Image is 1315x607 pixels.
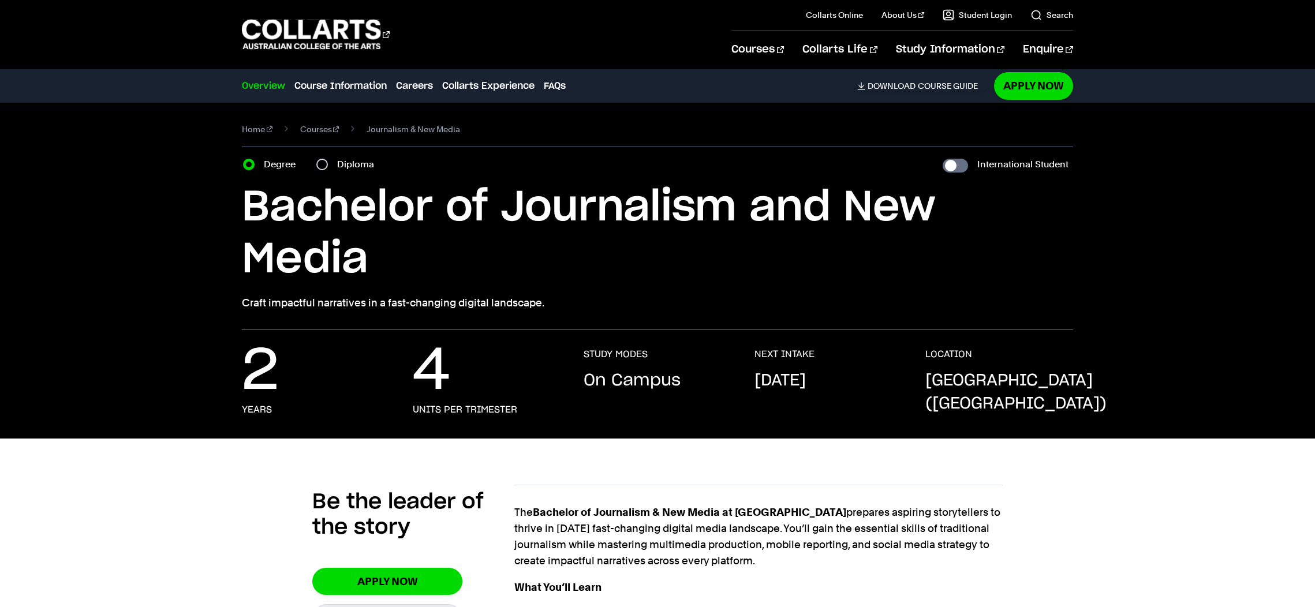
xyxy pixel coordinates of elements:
h2: Be the leader of the story [312,489,514,540]
a: Study Information [896,31,1004,69]
a: Apply Now [994,72,1073,99]
a: Collarts Online [806,9,863,21]
label: International Student [977,156,1069,173]
a: FAQs [544,79,566,93]
a: DownloadCourse Guide [857,81,987,91]
span: Journalism & New Media [367,121,460,137]
a: Search [1030,9,1073,21]
h3: STUDY MODES [584,349,648,360]
p: On Campus [584,369,681,392]
strong: Bachelor of Journalism & New Media at [GEOGRAPHIC_DATA] [533,506,846,518]
strong: What You’ll Learn [514,581,602,593]
a: Home [242,121,272,137]
a: Collarts Experience [442,79,535,93]
p: The prepares aspiring storytellers to thrive in [DATE] fast-changing digital media landscape. You... [514,504,1002,569]
a: Courses [300,121,339,137]
label: Degree [264,156,302,173]
a: Course Information [294,79,387,93]
p: Craft impactful narratives in a fast-changing digital landscape. [242,295,1073,311]
span: Download [868,81,916,91]
a: Courses [731,31,784,69]
p: 4 [413,349,450,395]
h3: NEXT INTAKE [754,349,815,360]
label: Diploma [337,156,381,173]
a: Collarts Life [802,31,877,69]
div: Go to homepage [242,18,390,51]
a: Enquire [1023,31,1073,69]
p: 2 [242,349,279,395]
h3: units per trimester [413,404,517,415]
a: Careers [396,79,433,93]
h3: LOCATION [925,349,972,360]
a: Overview [242,79,285,93]
p: [GEOGRAPHIC_DATA] ([GEOGRAPHIC_DATA]) [925,369,1107,415]
a: Apply Now [312,568,462,595]
h1: Bachelor of Journalism and New Media [242,182,1073,286]
p: [DATE] [754,369,806,392]
h3: years [242,404,272,415]
a: About Us [881,9,924,21]
a: Student Login [943,9,1012,21]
